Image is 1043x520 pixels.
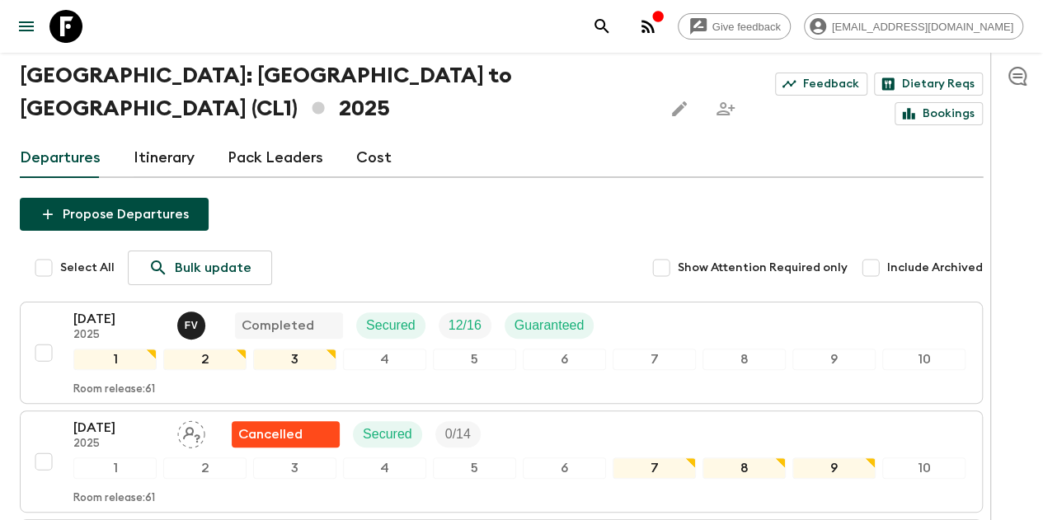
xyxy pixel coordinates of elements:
a: Dietary Reqs [874,73,983,96]
div: 10 [882,457,965,479]
span: Select All [60,260,115,276]
p: Completed [242,316,314,335]
div: 2 [163,457,247,479]
span: Show Attention Required only [678,260,848,276]
a: Give feedback [678,13,791,40]
p: Room release: 61 [73,492,155,505]
div: 10 [882,349,965,370]
div: Flash Pack cancellation [232,421,340,447]
p: Guaranteed [514,316,585,335]
span: Share this itinerary [709,92,742,125]
div: Secured [353,421,422,447]
h1: [GEOGRAPHIC_DATA]: [GEOGRAPHIC_DATA] to [GEOGRAPHIC_DATA] (CL1) 2025 [20,59,650,125]
div: 7 [613,457,696,479]
span: Include Archived [887,260,983,276]
p: 12 / 16 [449,316,482,335]
a: Cost [356,138,392,178]
button: Edit this itinerary [663,92,696,125]
button: menu [10,10,43,43]
div: 2 [163,349,247,370]
span: Give feedback [703,21,790,33]
div: 8 [702,457,786,479]
div: 5 [433,457,516,479]
div: 5 [433,349,516,370]
p: Secured [366,316,416,335]
p: [DATE] [73,309,164,329]
button: Propose Departures [20,198,209,231]
a: Feedback [775,73,867,96]
button: [DATE]2025Francisco ValeroCompletedSecuredTrip FillGuaranteed12345678910Room release:61 [20,302,983,404]
div: Trip Fill [439,312,491,339]
div: 9 [792,349,876,370]
div: Secured [356,312,425,339]
div: 8 [702,349,786,370]
span: Assign pack leader [177,425,205,438]
div: [EMAIL_ADDRESS][DOMAIN_NAME] [804,13,1023,40]
span: [EMAIL_ADDRESS][DOMAIN_NAME] [823,21,1022,33]
button: search adventures [585,10,618,43]
p: 0 / 14 [445,424,471,444]
p: [DATE] [73,418,164,438]
div: 6 [523,457,606,479]
div: 3 [253,457,336,479]
span: Francisco Valero [177,316,209,330]
div: 1 [73,457,157,479]
a: Bookings [895,102,983,125]
button: [DATE]2025Assign pack leaderFlash Pack cancellationSecuredTrip Fill12345678910Room release:61 [20,410,983,513]
div: 1 [73,349,157,370]
div: 6 [523,349,606,370]
div: Trip Fill [435,421,481,447]
div: 3 [253,349,336,370]
a: Bulk update [128,251,272,285]
a: Itinerary [134,138,195,178]
p: 2025 [73,329,164,342]
div: 4 [343,457,426,479]
p: Cancelled [238,424,303,444]
div: 7 [613,349,696,370]
div: 4 [343,349,426,370]
div: 9 [792,457,876,479]
p: Bulk update [175,258,251,278]
p: Secured [363,424,412,444]
a: Pack Leaders [228,138,323,178]
a: Departures [20,138,101,178]
p: Room release: 61 [73,383,155,396]
p: 2025 [73,438,164,451]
